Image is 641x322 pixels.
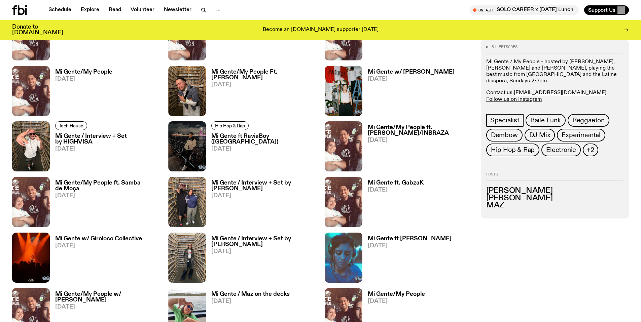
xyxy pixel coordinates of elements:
[486,144,539,156] a: Hip Hop & Rap
[59,123,83,128] span: Tech House
[368,236,452,242] h3: Mi Gente ft [PERSON_NAME]
[368,137,473,143] span: [DATE]
[368,243,452,249] span: [DATE]
[368,291,425,297] h3: Mi Gente/My People
[470,5,579,15] button: On AirSOLO CAREER x [DATE] Lunch
[362,125,473,171] a: Mi Gente/My People ft. [PERSON_NAME]/INBRAZA[DATE]
[105,5,125,15] a: Read
[584,5,629,15] button: Support Us
[211,146,316,152] span: [DATE]
[211,180,316,192] h3: Mi Gente / Interview + Set by [PERSON_NAME]
[368,125,473,136] h3: Mi Gente/My People ft. [PERSON_NAME]/INBRAZA
[77,5,103,15] a: Explore
[55,243,142,249] span: [DATE]
[588,7,615,13] span: Support Us
[368,180,424,186] h3: Mi Gente ft. GabzaK
[541,144,581,156] a: Electronic
[55,146,160,152] span: [DATE]
[362,180,424,227] a: Mi Gente ft. GabzaK[DATE]
[211,193,316,199] span: [DATE]
[568,114,609,127] a: Reggaeton
[486,195,624,202] h3: [PERSON_NAME]
[55,69,112,75] h3: Mi Gente/My People
[486,97,542,102] a: Follow us on Instagram
[530,117,561,124] span: Baile Funk
[50,236,142,283] a: Mi Gente w/ Giroloco Collective[DATE]
[55,121,87,130] a: Tech House
[55,193,160,199] span: [DATE]
[211,298,290,304] span: [DATE]
[12,24,63,36] h3: Donate to [DOMAIN_NAME]
[486,114,524,127] a: Specialist
[491,131,518,139] span: Dembow
[55,291,160,303] h3: Mi Gente/My People w/ [PERSON_NAME]
[486,202,624,209] h3: MAZ
[486,172,624,180] h2: Hosts
[211,249,316,254] span: [DATE]
[160,5,195,15] a: Newsletter
[557,129,605,142] a: Experimental
[486,187,624,195] h3: [PERSON_NAME]
[55,180,160,192] h3: Mi Gente/My People ft. Samba de Moça
[486,129,523,142] a: Dembow
[486,59,624,85] p: Mi Gente / My People - hosted by [PERSON_NAME], [PERSON_NAME] and [PERSON_NAME], playing the best...
[368,298,425,304] span: [DATE]
[525,129,555,142] a: DJ Mix
[368,69,455,75] h3: Mi Gente w/ [PERSON_NAME]
[368,76,455,82] span: [DATE]
[211,236,316,247] h3: Mi Gente / Interview + Set by [PERSON_NAME]
[492,45,518,49] span: 81 episodes
[55,133,160,145] h3: Mi Gente / Interview + Set by HIGHVISA
[529,131,550,139] span: DJ Mix
[491,146,535,154] span: Hip Hop & Rap
[206,69,316,116] a: Mi Gente/My People Ft. [PERSON_NAME][DATE]
[55,236,142,242] h3: Mi Gente w/ Giroloco Collective
[362,236,452,283] a: Mi Gente ft [PERSON_NAME][DATE]
[546,146,576,154] span: Electronic
[211,291,290,297] h3: Mi Gente / Maz on the decks
[211,69,316,81] h3: Mi Gente/My People Ft. [PERSON_NAME]
[514,90,606,95] a: [EMAIL_ADDRESS][DOMAIN_NAME]
[486,90,624,103] p: Contact us:
[215,123,245,128] span: Hip Hop & Rap
[50,69,112,116] a: Mi Gente/My People[DATE]
[55,76,112,82] span: [DATE]
[127,5,158,15] a: Volunteer
[44,5,75,15] a: Schedule
[362,69,455,116] a: Mi Gente w/ [PERSON_NAME][DATE]
[50,133,160,171] a: Mi Gente / Interview + Set by HIGHVISA[DATE]
[368,187,424,193] span: [DATE]
[572,117,605,124] span: Reggaeton
[211,121,249,130] a: Hip Hop & Rap
[263,27,379,33] p: Become an [DOMAIN_NAME] supporter [DATE]
[587,146,594,154] span: +2
[211,133,316,145] h3: Mi Gente ft RaviaBoy ([GEOGRAPHIC_DATA])
[583,144,598,156] button: +2
[206,236,316,283] a: Mi Gente / Interview + Set by [PERSON_NAME][DATE]
[490,117,520,124] span: Specialist
[526,114,566,127] a: Baile Funk
[562,131,601,139] span: Experimental
[206,180,316,227] a: Mi Gente / Interview + Set by [PERSON_NAME][DATE]
[50,180,160,227] a: Mi Gente/My People ft. Samba de Moça[DATE]
[206,133,316,171] a: Mi Gente ft RaviaBoy ([GEOGRAPHIC_DATA])[DATE]
[211,82,316,88] span: [DATE]
[55,304,160,310] span: [DATE]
